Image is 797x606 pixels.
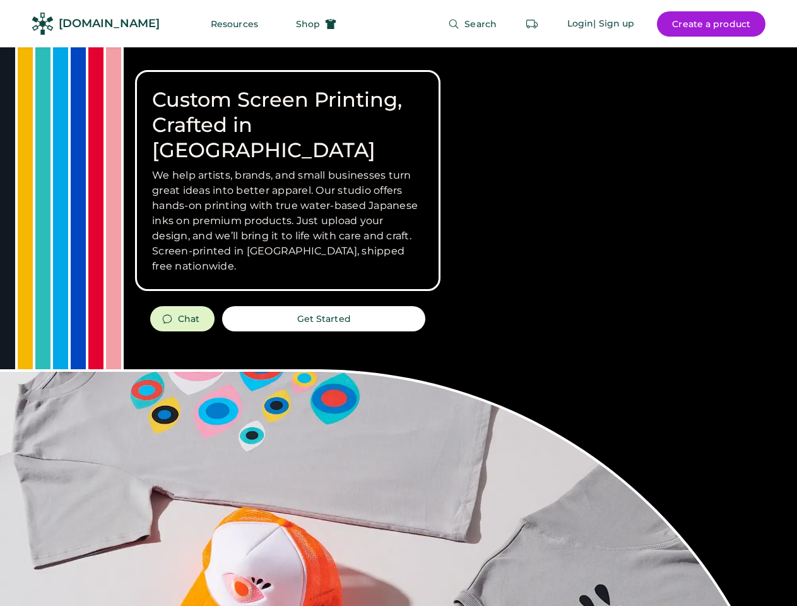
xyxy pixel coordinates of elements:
[59,16,160,32] div: [DOMAIN_NAME]
[593,18,634,30] div: | Sign up
[519,11,545,37] button: Retrieve an order
[222,306,425,331] button: Get Started
[567,18,594,30] div: Login
[150,306,215,331] button: Chat
[296,20,320,28] span: Shop
[657,11,765,37] button: Create a product
[464,20,497,28] span: Search
[152,87,423,163] h1: Custom Screen Printing, Crafted in [GEOGRAPHIC_DATA]
[281,11,351,37] button: Shop
[433,11,512,37] button: Search
[152,168,423,274] h3: We help artists, brands, and small businesses turn great ideas into better apparel. Our studio of...
[32,13,54,35] img: Rendered Logo - Screens
[196,11,273,37] button: Resources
